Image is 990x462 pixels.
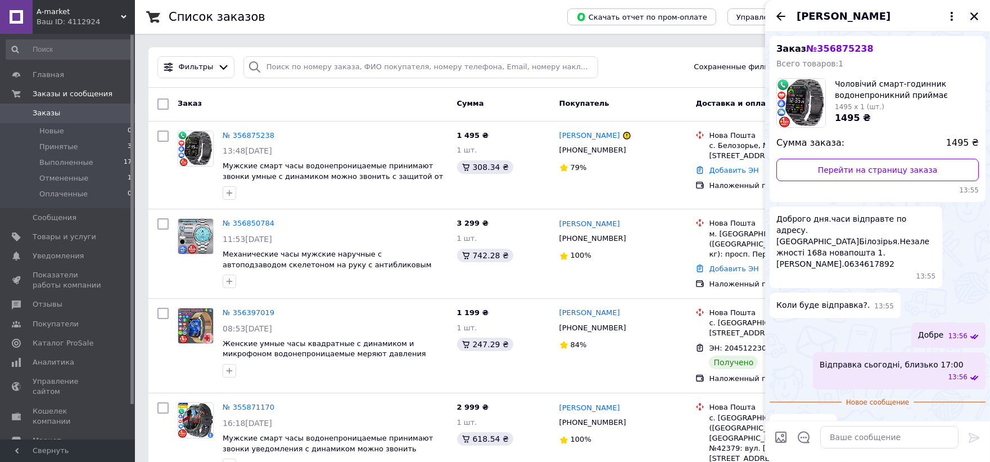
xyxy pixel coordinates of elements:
[776,59,843,68] span: Всего товаров: 1
[727,8,834,25] button: Управление статусами
[33,89,112,99] span: Заказы и сообщения
[457,249,513,262] div: 742.28 ₴
[178,402,214,438] a: Фото товару
[557,143,629,158] div: [PHONE_NUMBER]
[6,39,133,60] input: Поиск
[223,146,272,155] span: 13:48[DATE]
[169,10,265,24] h1: Список заказов
[559,403,620,414] a: [PERSON_NAME]
[835,78,979,101] span: Чоловічий смарт-годинник водонепроникний приймає дзвінки розумний з динаміком можна телефонувати ...
[709,318,850,338] div: с. [GEOGRAPHIC_DATA], №1: ул. [STREET_ADDRESS]
[223,250,432,279] span: Механические часы мужские наручные с автоподзаводом скелетоном на руку с антибликовым прочным сте...
[567,8,716,25] button: Скачать отчет по пром-оплате
[457,418,477,427] span: 1 шт.
[178,99,202,107] span: Заказ
[33,319,79,329] span: Покупатели
[128,142,132,152] span: 3
[776,213,935,270] span: Доброго дня.часи відправте по адресу.[GEOGRAPHIC_DATA]Білозірья.Незалежності 168а новапошта 1.[PE...
[835,113,871,123] span: 1495 ₴
[968,10,981,23] button: Закрыть
[223,419,272,428] span: 16:18[DATE]
[777,79,825,127] img: 6714942010_w160_h160_cholovichij-smart-godinnik-vodoneproniknij.jpg
[774,10,788,23] button: Назад
[128,189,132,199] span: 0
[457,160,513,174] div: 308.34 ₴
[709,264,758,273] a: Добавить ЭН
[797,9,959,24] button: [PERSON_NAME]
[179,62,214,73] span: Фильтры
[457,219,489,227] span: 3 299 ₴
[709,218,850,228] div: Нова Пошта
[457,234,477,243] span: 1 шт.
[457,338,513,351] div: 247.29 ₴
[223,235,272,244] span: 11:53[DATE]
[559,131,620,141] a: [PERSON_NAME]
[948,331,968,341] span: 13:56 12.08.2025
[776,43,874,54] span: Заказ
[709,374,850,384] div: Наложенный платеж
[559,99,609,107] span: Покупатель
[33,251,84,261] span: Уведомления
[776,186,979,195] span: 13:55 12.08.2025
[457,99,484,107] span: Сумма
[709,141,850,161] div: с. Белозорье, №1: ул. [STREET_ADDRESS]
[128,173,132,183] span: 1
[178,403,213,438] img: Фото товару
[128,126,132,136] span: 0
[571,435,591,443] span: 100%
[571,340,587,349] span: 84%
[37,7,121,17] span: A-market
[37,17,135,27] div: Ваш ID: 4112924
[776,159,979,181] a: Перейти на страницу заказа
[571,251,591,259] span: 100%
[457,308,489,317] span: 1 199 ₴
[178,308,214,344] a: Фото товару
[916,272,936,281] span: 13:55 12.08.2025
[736,13,825,21] span: Управление статусами
[709,356,758,369] div: Получено
[243,56,599,78] input: Поиск по номеру заказа, ФИО покупателя, номеру телефона, Email, номеру накладной
[39,189,88,199] span: Оплаченные
[457,403,489,411] span: 2 999 ₴
[223,308,274,317] a: № 356397019
[557,415,629,430] div: [PHONE_NUMBER]
[709,229,850,260] div: м. [GEOGRAPHIC_DATA] ([GEOGRAPHIC_DATA].), №5 (до 30 кг): просп. Перемоги, 32
[806,43,873,54] span: № 356875238
[33,406,104,427] span: Кошелек компании
[33,376,104,397] span: Управление сайтом
[694,62,785,73] span: Сохраненные фильтры:
[695,99,775,107] span: Доставка и оплата
[178,218,214,254] a: Фото товару
[33,436,61,446] span: Маркет
[223,403,274,411] a: № 355871170
[557,321,629,335] div: [PHONE_NUMBER]
[557,231,629,246] div: [PHONE_NUMBER]
[709,166,758,174] a: Добавить ЭН
[223,162,443,191] a: Мужские смарт часы водонепроницаемые принимают звонки умные с динамиком можно звонить с защитой о...
[842,398,914,407] span: Новое сообщение
[33,232,96,242] span: Товары и услуги
[33,338,93,348] span: Каталог ProSale
[39,142,78,152] span: Принятые
[223,339,426,369] a: Женские умные часы квадратные с динамиком и микрофоном водонепроницаемые меряют давления smart wa...
[457,324,477,332] span: 1 шт.
[576,12,707,22] span: Скачать отчет по пром-оплате
[33,357,74,367] span: Аналитика
[33,108,60,118] span: Заказы
[571,163,587,172] span: 79%
[709,131,850,141] div: Нова Пошта
[33,299,62,310] span: Отзывы
[559,219,620,230] a: [PERSON_NAME]
[124,158,132,168] span: 17
[709,308,850,318] div: Нова Пошта
[709,344,789,352] span: ЭН: 20451223020126
[39,173,88,183] span: Отмененные
[948,373,968,382] span: 13:56 12.08.2025
[835,103,884,111] span: 1495 x 1 (шт.)
[820,359,964,370] span: Відправка сьогодні, близько 17:00
[559,308,620,319] a: [PERSON_NAME]
[223,131,274,140] a: № 356875238
[776,137,844,150] span: Сумма заказа:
